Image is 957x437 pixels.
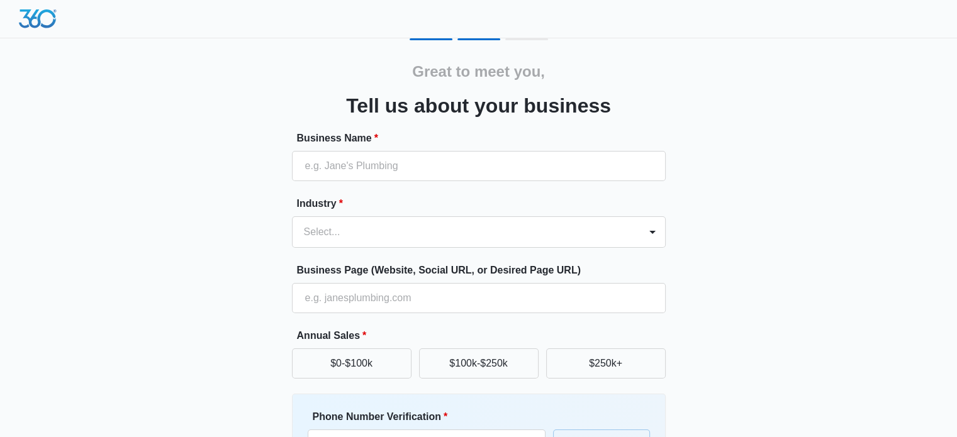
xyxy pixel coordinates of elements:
[419,348,539,379] button: $100k-$250k
[292,151,666,181] input: e.g. Jane's Plumbing
[297,196,671,211] label: Industry
[546,348,666,379] button: $250k+
[297,328,671,343] label: Annual Sales
[412,60,545,83] h2: Great to meet you,
[313,409,551,424] label: Phone Number Verification
[292,283,666,313] input: e.g. janesplumbing.com
[297,131,671,146] label: Business Name
[297,263,671,278] label: Business Page (Website, Social URL, or Desired Page URL)
[292,348,411,379] button: $0-$100k
[346,91,611,121] h3: Tell us about your business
